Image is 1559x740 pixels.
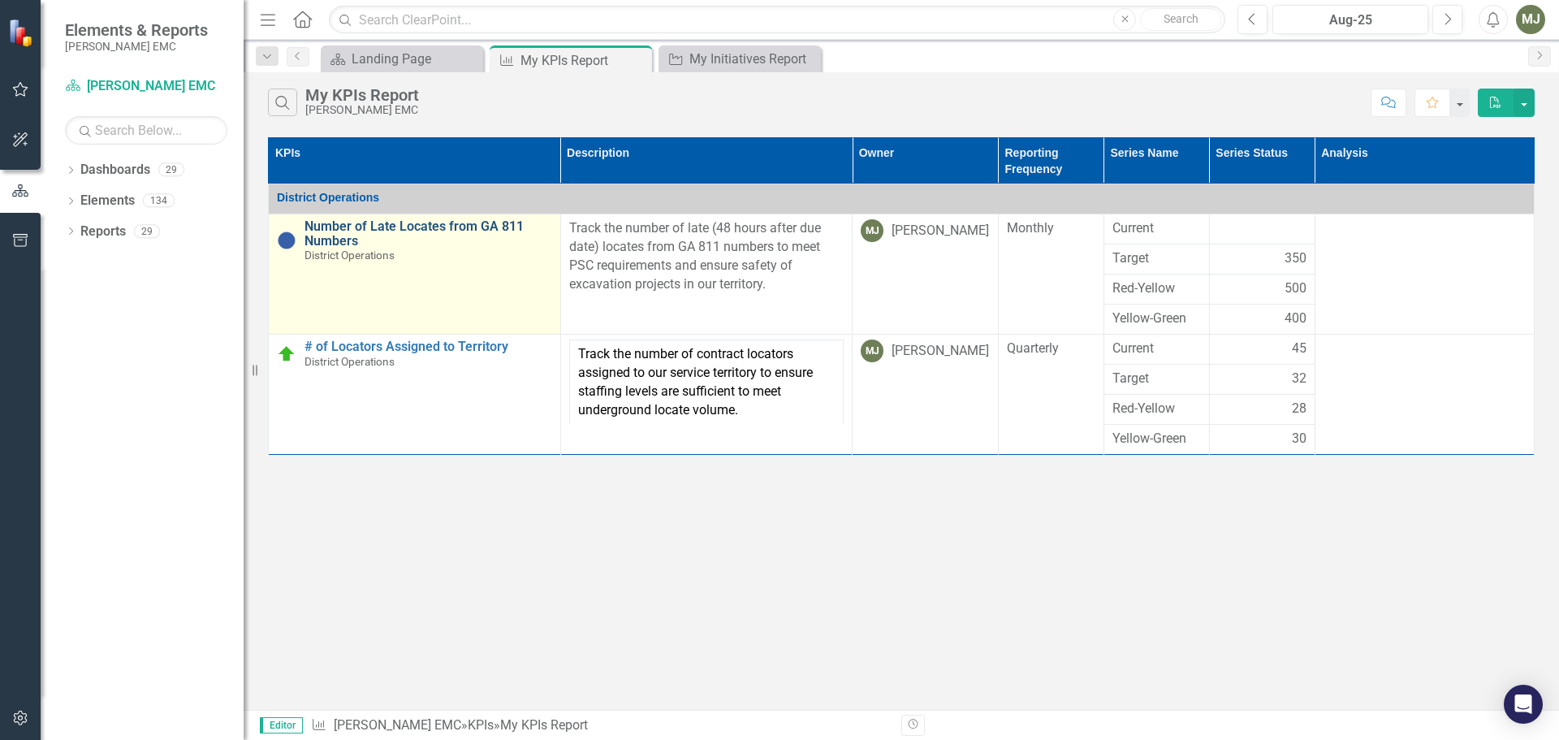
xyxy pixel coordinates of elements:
[1516,5,1545,34] button: MJ
[277,344,296,364] img: At Target
[80,161,150,180] a: Dashboards
[853,214,999,335] td: Double-Click to Edit
[1209,365,1315,395] td: Double-Click to Edit
[305,104,419,116] div: [PERSON_NAME] EMC
[569,220,821,292] span: Track the number of late (48 hours after due date) locates from GA 811 numbers to meet PSC requir...
[304,219,552,248] a: Number of Late Locates from GA 811 Numbers
[334,717,461,733] a: [PERSON_NAME] EMC
[352,49,479,69] div: Landing Page
[269,335,561,455] td: Double-Click to Edit Right Click for Context Menu
[1112,219,1201,238] span: Current
[853,335,999,455] td: Double-Click to Edit
[1103,214,1209,245] td: Double-Click to Edit
[311,716,889,735] div: » »
[861,219,883,242] div: MJ
[1292,430,1306,448] span: 30
[1285,279,1306,298] span: 500
[1292,370,1306,388] span: 32
[1209,275,1315,305] td: Double-Click to Edit
[1504,685,1543,724] div: Open Intercom Messenger
[304,355,395,368] span: District Operations
[689,49,817,69] div: My Initiatives Report
[1007,340,1095,358] div: Quarterly
[1209,305,1315,335] td: Double-Click to Edit
[1103,395,1209,425] td: Double-Click to Edit
[1292,400,1306,418] span: 28
[1103,335,1209,365] td: Double-Click to Edit
[1209,214,1315,245] td: Double-Click to Edit
[269,214,561,335] td: Double-Click to Edit Right Click for Context Menu
[277,231,296,250] img: No Information
[65,116,227,145] input: Search Below...
[260,717,303,734] span: Editor
[1315,214,1534,335] td: Double-Click to Edit
[158,163,184,177] div: 29
[305,86,419,104] div: My KPIs Report
[1140,8,1221,31] button: Search
[861,340,883,362] div: MJ
[304,249,395,262] span: District Operations
[1209,425,1315,455] td: Double-Click to Edit
[1272,5,1428,34] button: Aug-25
[8,19,37,47] img: ClearPoint Strategy
[1209,395,1315,425] td: Double-Click to Edit
[1112,430,1201,448] span: Yellow-Green
[1103,245,1209,275] td: Double-Click to Edit
[1164,12,1198,25] span: Search
[1103,365,1209,395] td: Double-Click to Edit
[892,342,989,361] div: [PERSON_NAME]
[65,77,227,96] a: [PERSON_NAME] EMC
[1315,335,1534,455] td: Double-Click to Edit
[1103,275,1209,305] td: Double-Click to Edit
[143,194,175,208] div: 134
[520,50,648,71] div: My KPIs Report
[1103,305,1209,335] td: Double-Click to Edit
[1278,11,1423,30] div: Aug-25
[1285,309,1306,328] span: 400
[80,192,135,210] a: Elements
[500,717,588,733] div: My KPIs Report
[65,20,208,40] span: Elements & Reports
[468,717,494,733] a: KPIs
[80,223,126,241] a: Reports
[1112,279,1201,298] span: Red-Yellow
[65,40,208,53] small: [PERSON_NAME] EMC
[892,222,989,240] div: [PERSON_NAME]
[560,335,853,455] td: Double-Click to Edit
[1209,335,1315,365] td: Double-Click to Edit
[1292,340,1306,358] span: 45
[663,49,817,69] a: My Initiatives Report
[1112,309,1201,328] span: Yellow-Green
[998,335,1103,455] td: Double-Click to Edit
[329,6,1225,34] input: Search ClearPoint...
[560,214,853,335] td: Double-Click to Edit
[1209,245,1315,275] td: Double-Click to Edit
[134,224,160,238] div: 29
[1103,425,1209,455] td: Double-Click to Edit
[277,191,379,204] span: District Operations
[325,49,479,69] a: Landing Page
[1112,400,1201,418] span: Red-Yellow
[1112,370,1201,388] span: Target
[1007,219,1095,238] div: Monthly
[1112,340,1201,358] span: Current
[1112,249,1201,268] span: Target
[1285,249,1306,268] span: 350
[569,340,844,425] td: Track the number of contract locators assigned to our service territory to ensure staffing levels...
[998,214,1103,335] td: Double-Click to Edit
[304,340,552,354] a: # of Locators Assigned to Territory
